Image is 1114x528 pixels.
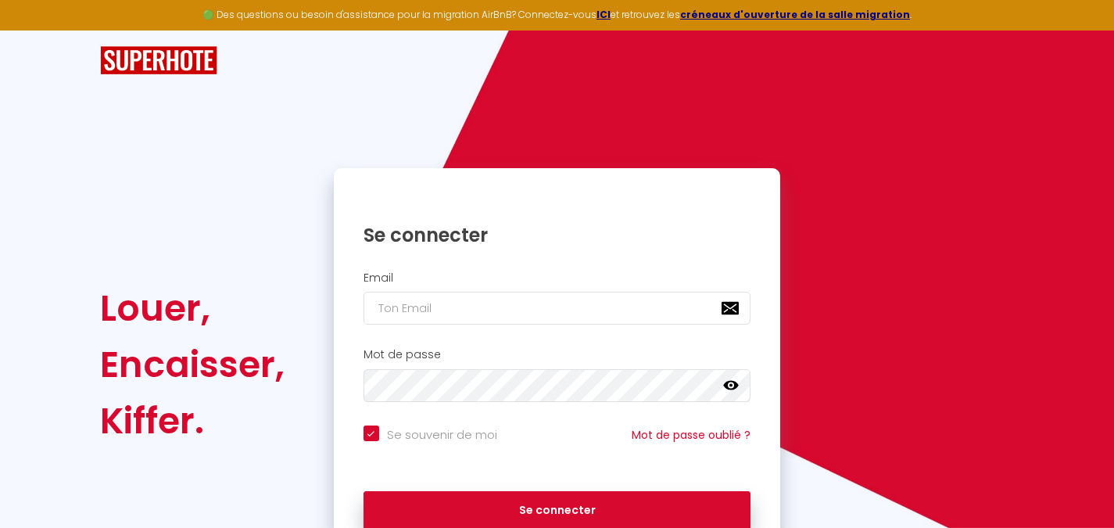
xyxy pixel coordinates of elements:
input: Ton Email [364,292,751,325]
a: Mot de passe oublié ? [632,427,750,443]
h1: Se connecter [364,223,751,247]
a: ICI [596,8,611,21]
img: SuperHote logo [100,46,217,75]
div: Kiffer. [100,393,285,449]
h2: Email [364,271,751,285]
div: Encaisser, [100,336,285,393]
div: Louer, [100,280,285,336]
a: créneaux d'ouverture de la salle migration [680,8,910,21]
h2: Mot de passe [364,348,751,361]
